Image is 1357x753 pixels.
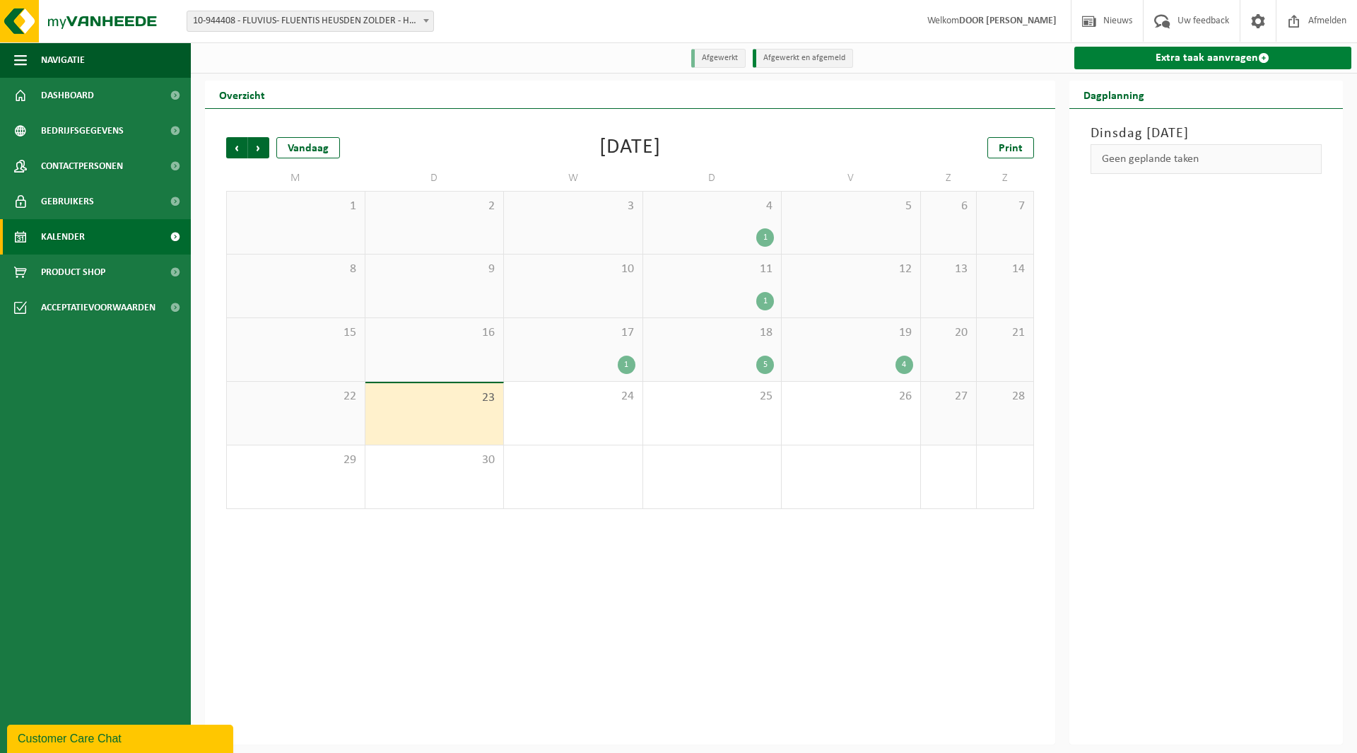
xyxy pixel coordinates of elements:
span: Navigatie [41,42,85,78]
span: 15 [234,325,358,341]
span: 7 [984,199,1026,214]
h3: Dinsdag [DATE] [1091,123,1322,144]
span: 18 [650,325,775,341]
span: 27 [928,389,970,404]
span: 29 [234,453,358,468]
span: 12 [789,262,913,277]
span: Vorige [226,137,247,158]
div: 1 [618,356,635,374]
span: 4 [650,199,775,214]
span: 16 [372,325,497,341]
div: Geen geplande taken [1091,144,1322,174]
span: Volgende [248,137,269,158]
span: 6 [928,199,970,214]
h2: Overzicht [205,81,279,108]
span: 19 [789,325,913,341]
div: 5 [756,356,774,374]
span: Acceptatievoorwaarden [41,290,155,325]
span: Bedrijfsgegevens [41,113,124,148]
span: 26 [789,389,913,404]
span: 14 [984,262,1026,277]
td: D [365,165,505,191]
span: 17 [511,325,635,341]
strong: DOOR [PERSON_NAME] [959,16,1057,26]
div: Vandaag [276,137,340,158]
span: 3 [511,199,635,214]
iframe: chat widget [7,722,236,753]
span: Dashboard [41,78,94,113]
div: 4 [895,356,913,374]
span: 11 [650,262,775,277]
a: Extra taak aanvragen [1074,47,1352,69]
span: 22 [234,389,358,404]
li: Afgewerkt [691,49,746,68]
span: Gebruikers [41,184,94,219]
div: [DATE] [599,137,661,158]
span: 20 [928,325,970,341]
h2: Dagplanning [1069,81,1158,108]
td: Z [921,165,977,191]
span: 23 [372,390,497,406]
td: Z [977,165,1033,191]
span: 10-944408 - FLUVIUS- FLUENTIS HEUSDEN ZOLDER - HEUSDEN-ZOLDER [187,11,434,32]
div: 1 [756,292,774,310]
span: 30 [372,453,497,468]
li: Afgewerkt en afgemeld [753,49,853,68]
span: 1 [234,199,358,214]
span: 10-944408 - FLUVIUS- FLUENTIS HEUSDEN ZOLDER - HEUSDEN-ZOLDER [187,11,433,31]
span: 8 [234,262,358,277]
span: 10 [511,262,635,277]
span: 13 [928,262,970,277]
span: Contactpersonen [41,148,123,184]
span: 5 [789,199,913,214]
a: Print [987,137,1034,158]
span: 24 [511,389,635,404]
span: 25 [650,389,775,404]
span: 9 [372,262,497,277]
div: 1 [756,228,774,247]
td: D [643,165,782,191]
td: V [782,165,921,191]
span: Kalender [41,219,85,255]
span: 2 [372,199,497,214]
span: Product Shop [41,255,105,290]
span: 28 [984,389,1026,404]
span: Print [999,143,1023,154]
span: 21 [984,325,1026,341]
td: M [226,165,365,191]
td: W [504,165,643,191]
